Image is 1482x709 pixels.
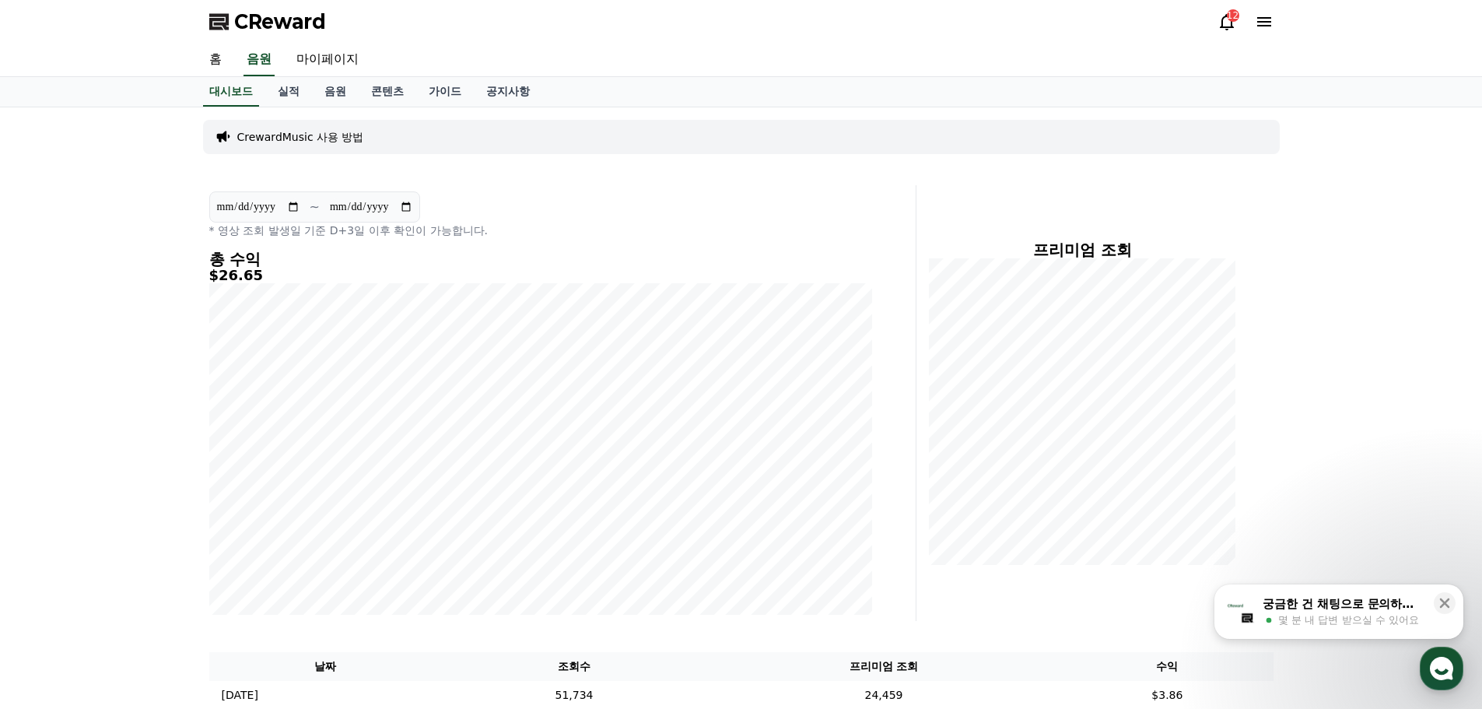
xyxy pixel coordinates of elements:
a: 공지사항 [474,77,542,107]
a: CReward [209,9,326,34]
p: * 영상 조회 발생일 기준 D+3일 이후 확인이 가능합니다. [209,223,872,238]
th: 프리미엄 조회 [706,652,1061,681]
a: 가이드 [416,77,474,107]
a: 음원 [243,44,275,76]
th: 날짜 [209,652,443,681]
a: 대시보드 [203,77,259,107]
h5: $26.65 [209,268,872,283]
th: 조회수 [442,652,706,681]
a: 12 [1217,12,1236,31]
a: CrewardMusic 사용 방법 [237,129,364,145]
a: 음원 [312,77,359,107]
p: [DATE] [222,687,258,704]
span: CReward [234,9,326,34]
a: 콘텐츠 [359,77,416,107]
h4: 총 수익 [209,251,872,268]
a: 마이페이지 [284,44,371,76]
h4: 프리미엄 조회 [929,241,1236,258]
a: 홈 [197,44,234,76]
th: 수익 [1061,652,1273,681]
div: 12 [1227,9,1239,22]
p: ~ [310,198,320,216]
a: 실적 [265,77,312,107]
